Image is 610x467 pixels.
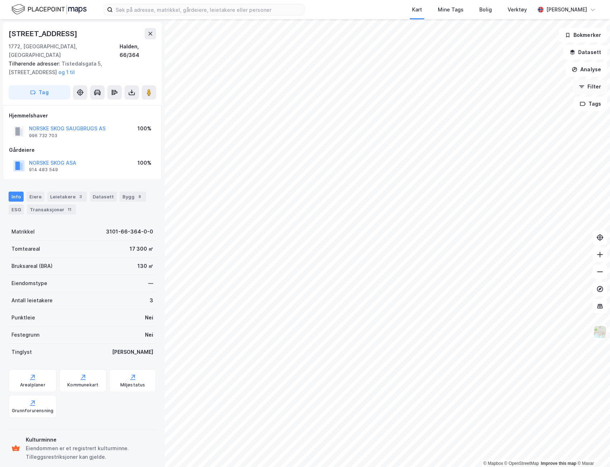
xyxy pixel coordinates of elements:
[9,61,62,67] span: Tilhørende adresser:
[541,461,576,466] a: Improve this map
[573,80,607,94] button: Filter
[9,28,79,39] div: [STREET_ADDRESS]
[90,192,117,202] div: Datasett
[145,313,153,322] div: Nei
[9,59,150,77] div: Tistedalsgata 5, [STREET_ADDRESS]
[9,85,70,100] button: Tag
[120,42,156,59] div: Halden, 66/364
[483,461,503,466] a: Mapbox
[29,167,58,173] div: 914 483 549
[563,45,607,59] button: Datasett
[438,5,464,14] div: Mine Tags
[12,408,53,414] div: Grunnforurensning
[508,5,527,14] div: Verktøy
[66,206,73,213] div: 11
[106,227,153,236] div: 3101-66-364-0-0
[11,296,53,305] div: Antall leietakere
[150,296,153,305] div: 3
[574,433,610,467] div: Kontrollprogram for chat
[11,227,35,236] div: Matrikkel
[47,192,87,202] div: Leietakere
[593,325,607,339] img: Z
[27,204,76,215] div: Transaksjoner
[137,159,151,167] div: 100%
[9,111,156,120] div: Hjemmelshaver
[479,5,492,14] div: Bolig
[9,146,156,154] div: Gårdeiere
[11,245,40,253] div: Tomteareal
[77,193,84,200] div: 3
[574,433,610,467] iframe: Chat Widget
[20,382,45,388] div: Arealplaner
[130,245,153,253] div: 17 300 ㎡
[113,4,304,15] input: Søk på adresse, matrikkel, gårdeiere, leietakere eller personer
[120,192,146,202] div: Bygg
[559,28,607,42] button: Bokmerker
[11,313,35,322] div: Punktleie
[546,5,587,14] div: [PERSON_NAME]
[137,262,153,270] div: 130 ㎡
[11,262,53,270] div: Bruksareal (BRA)
[9,42,120,59] div: 1772, [GEOGRAPHIC_DATA], [GEOGRAPHIC_DATA]
[9,204,24,215] div: ESG
[11,279,47,288] div: Eiendomstype
[29,133,57,139] div: 996 732 703
[137,124,151,133] div: 100%
[26,444,153,461] div: Eiendommen er et registrert kulturminne. Tilleggsrestriksjoner kan gjelde.
[67,382,98,388] div: Kommunekart
[574,97,607,111] button: Tags
[26,435,153,444] div: Kulturminne
[11,331,39,339] div: Festegrunn
[112,348,153,356] div: [PERSON_NAME]
[145,331,153,339] div: Nei
[11,3,87,16] img: logo.f888ab2527a4732fd821a326f86c7f29.svg
[504,461,539,466] a: OpenStreetMap
[412,5,422,14] div: Kart
[11,348,32,356] div: Tinglyst
[26,192,44,202] div: Eiere
[136,193,143,200] div: 8
[120,382,145,388] div: Miljøstatus
[9,192,24,202] div: Info
[566,62,607,77] button: Analyse
[148,279,153,288] div: —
